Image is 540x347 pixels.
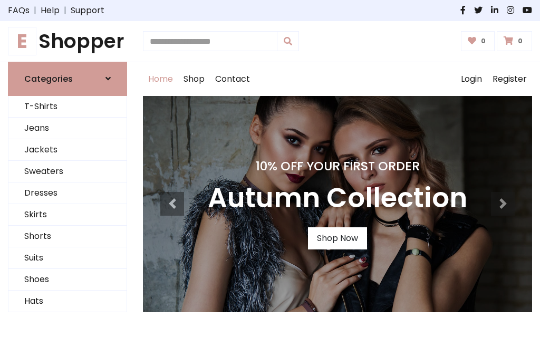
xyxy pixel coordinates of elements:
a: T-Shirts [8,96,127,118]
a: Register [487,62,532,96]
a: Shorts [8,226,127,247]
a: Support [71,4,104,17]
h4: 10% Off Your First Order [208,159,467,173]
a: EShopper [8,30,127,53]
a: 0 [497,31,532,51]
a: Home [143,62,178,96]
a: Help [41,4,60,17]
a: Jackets [8,139,127,161]
a: Login [456,62,487,96]
span: 0 [478,36,488,46]
a: Shoes [8,269,127,291]
a: Categories [8,62,127,96]
span: 0 [515,36,525,46]
a: Shop Now [308,227,367,249]
a: Hats [8,291,127,312]
a: FAQs [8,4,30,17]
a: 0 [461,31,495,51]
span: | [60,4,71,17]
a: Dresses [8,182,127,204]
a: Shop [178,62,210,96]
h6: Categories [24,74,73,84]
span: E [8,27,36,55]
a: Jeans [8,118,127,139]
a: Sweaters [8,161,127,182]
h1: Shopper [8,30,127,53]
h3: Autumn Collection [208,182,467,215]
a: Contact [210,62,255,96]
a: Suits [8,247,127,269]
a: Skirts [8,204,127,226]
span: | [30,4,41,17]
